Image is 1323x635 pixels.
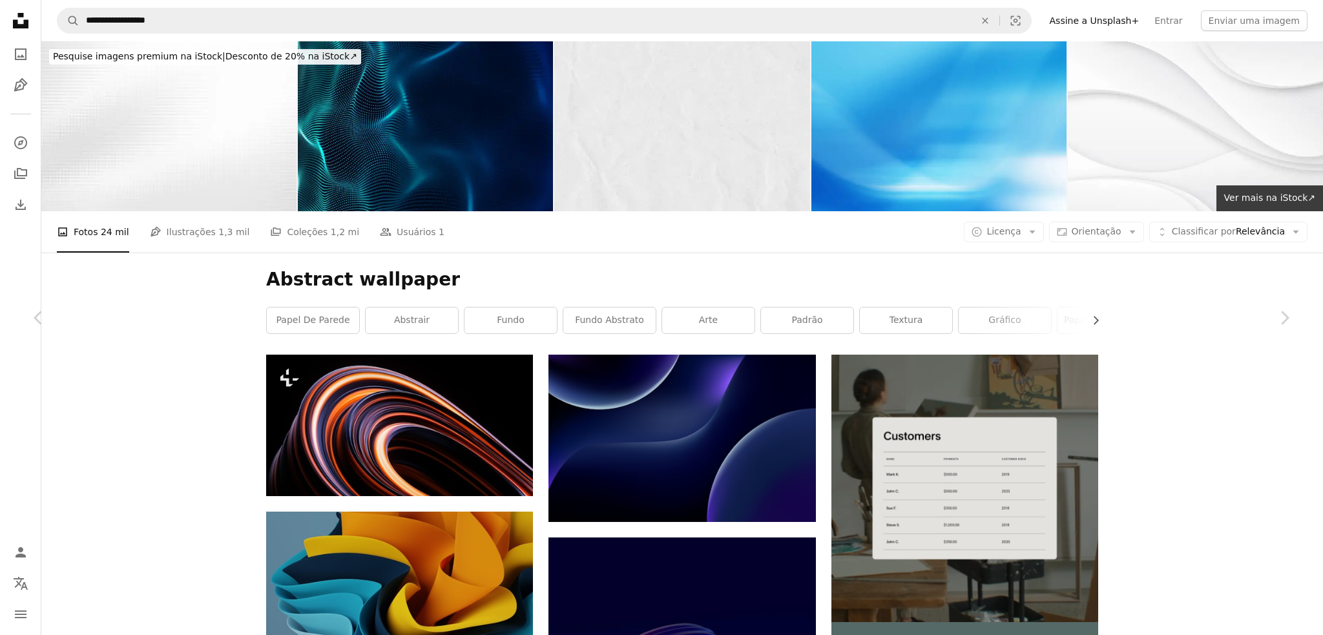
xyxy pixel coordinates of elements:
a: Explorar [8,130,34,156]
button: Orientação [1049,222,1144,242]
img: padrão de fundo [548,355,815,522]
a: Próximo [1245,256,1323,380]
span: Licença [986,226,1021,236]
a: papel de parede [267,307,359,333]
span: Pesquise imagens premium na iStock | [53,51,225,61]
a: Assine a Unsplash+ [1042,10,1147,31]
span: Ver mais na iStock ↗ [1224,193,1315,203]
button: Licença [964,222,1043,242]
a: Coleções [8,161,34,187]
button: Idioma [8,570,34,596]
a: padrão [761,307,853,333]
span: Classificar por [1172,226,1236,236]
a: abstrair [366,307,458,333]
a: fundo [464,307,557,333]
img: Branco Cinza Onda Pixelado Padrão Abstrato Ombre Prata Fundo Pixel Spotlight Enrugado Branco Text... [41,41,297,211]
button: Enviar uma imagem [1201,10,1307,31]
a: Usuários 1 [380,211,444,253]
a: gráfico [959,307,1051,333]
a: papel de parede de arte [1057,307,1150,333]
button: Classificar porRelevância [1149,222,1307,242]
a: Fotos [8,41,34,67]
button: rolar lista para a direita [1084,307,1098,333]
a: Pesquise imagens premium na iStock|Desconto de 20% na iStock↗ [41,41,369,72]
img: Closeup of white crumpled paper for texture background [554,41,809,211]
span: Orientação [1072,226,1121,236]
a: logotipo [266,580,533,592]
a: arte [662,307,755,333]
img: Linhas de fundo abstratas brancas curvas [1068,41,1323,211]
span: 1,3 mil [218,225,249,239]
a: Ilustrações [8,72,34,98]
a: Ver mais na iStock↗ [1216,185,1323,211]
a: Entrar [1147,10,1190,31]
button: Pesquise na Unsplash [57,8,79,33]
span: Desconto de 20% na iStock ↗ [53,51,357,61]
h1: Abstract wallpaper [266,268,1098,291]
img: file-1747939376688-baf9a4a454ffimage [831,355,1098,621]
a: padrão de fundo [548,432,815,444]
a: Ilustrações 1,3 mil [150,211,250,253]
form: Pesquise conteúdo visual em todo o site [57,8,1032,34]
a: Coleções 1,2 mi [270,211,359,253]
button: Limpar [971,8,999,33]
button: Pesquisa visual [1000,8,1031,33]
a: Entrar / Cadastrar-se [8,539,34,565]
span: 1,2 mi [331,225,359,239]
button: Menu [8,601,34,627]
span: Relevância [1172,225,1285,238]
img: Abstract network of digital particles [298,41,553,211]
img: um fundo preto com linhas laranja e azul [266,355,533,495]
a: Histórico de downloads [8,192,34,218]
a: fundo abstrato [563,307,656,333]
a: um fundo preto com linhas laranja e azul [266,419,533,431]
a: textura [860,307,952,333]
img: Abstract Blue Background [811,41,1067,211]
span: 1 [439,225,444,239]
